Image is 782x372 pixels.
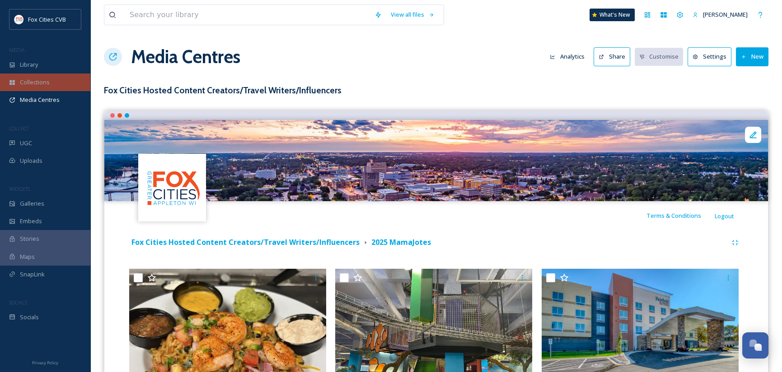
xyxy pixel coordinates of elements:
span: Collections [20,78,50,87]
a: Settings [688,47,736,66]
button: Analytics [545,48,589,65]
strong: 2025 MamaJotes [371,237,431,247]
span: Fox Cities CVB [28,15,66,23]
span: Library [20,60,38,69]
strong: Fox Cities Hosted Content Creators/Travel Writers/Influencers [131,237,360,247]
h3: Fox Cities Hosted Content Creators/Travel Writers/Influencers [104,84,768,97]
a: What's New [590,9,635,21]
span: Uploads [20,156,42,165]
a: Terms & Conditions [646,210,715,221]
span: Stories [20,234,39,243]
a: Analytics [545,48,594,65]
button: New [736,47,768,66]
img: appleton-drone-sunset-graham-images-001-web.jpg [104,120,768,201]
span: Terms & Conditions [646,211,701,220]
span: Maps [20,253,35,261]
img: images.png [140,155,205,220]
a: View all files [386,6,439,23]
button: Settings [688,47,731,66]
a: [PERSON_NAME] [688,6,752,23]
span: SOCIALS [9,299,27,306]
a: Customise [635,48,688,65]
span: [PERSON_NAME] [703,10,748,18]
img: images.png [14,15,23,24]
span: Embeds [20,217,42,225]
button: Open Chat [742,332,768,358]
a: Media Centres [131,43,240,70]
span: SnapLink [20,270,45,279]
a: Privacy Policy [32,357,58,367]
span: Socials [20,313,39,321]
button: Share [594,47,630,66]
span: UGC [20,139,32,147]
input: Search your library [125,5,370,25]
span: Logout [715,212,734,220]
span: COLLECT [9,125,28,132]
span: Privacy Policy [32,360,58,366]
span: Galleries [20,199,44,208]
span: Media Centres [20,96,60,104]
button: Customise [635,48,684,65]
span: MEDIA [9,46,25,53]
span: WIDGETS [9,185,30,192]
